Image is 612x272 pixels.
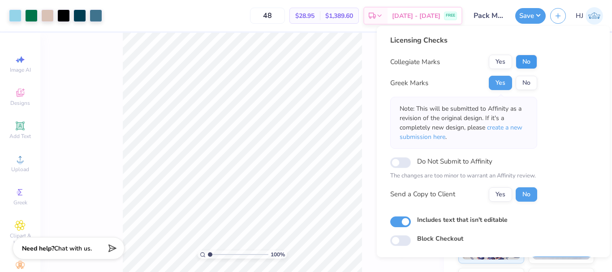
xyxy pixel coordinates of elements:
label: Block Checkout [417,234,463,243]
button: No [516,187,537,202]
button: Yes [489,55,512,69]
button: Yes [489,76,512,90]
label: Includes text that isn't editable [417,215,508,225]
span: 100 % [271,250,285,259]
span: HJ [576,11,583,21]
span: FREE [446,13,455,19]
span: Upload [11,166,29,173]
div: Collegiate Marks [390,57,440,67]
strong: Need help? [22,244,54,253]
p: Note: This will be submitted to Affinity as a revision of the original design. If it's a complete... [400,104,528,142]
img: Hughe Josh Cabanete [586,7,603,25]
label: Do Not Submit to Affinity [417,155,492,167]
button: Yes [489,187,512,202]
span: [DATE] - [DATE] [392,11,440,21]
span: Clipart & logos [4,232,36,246]
span: Designs [10,99,30,107]
span: Chat with us. [54,244,92,253]
input: – – [250,8,285,24]
span: Add Text [9,133,31,140]
a: HJ [576,7,603,25]
span: Greek [13,199,27,206]
div: Licensing Checks [390,35,537,46]
span: $28.95 [295,11,315,21]
p: The changes are too minor to warrant an Affinity review. [390,172,537,181]
button: Save [515,8,546,24]
span: Image AI [10,66,31,73]
button: No [516,76,537,90]
input: Untitled Design [467,7,511,25]
span: $1,389.60 [325,11,353,21]
div: Greek Marks [390,78,428,88]
div: Send a Copy to Client [390,189,455,199]
button: No [516,55,537,69]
